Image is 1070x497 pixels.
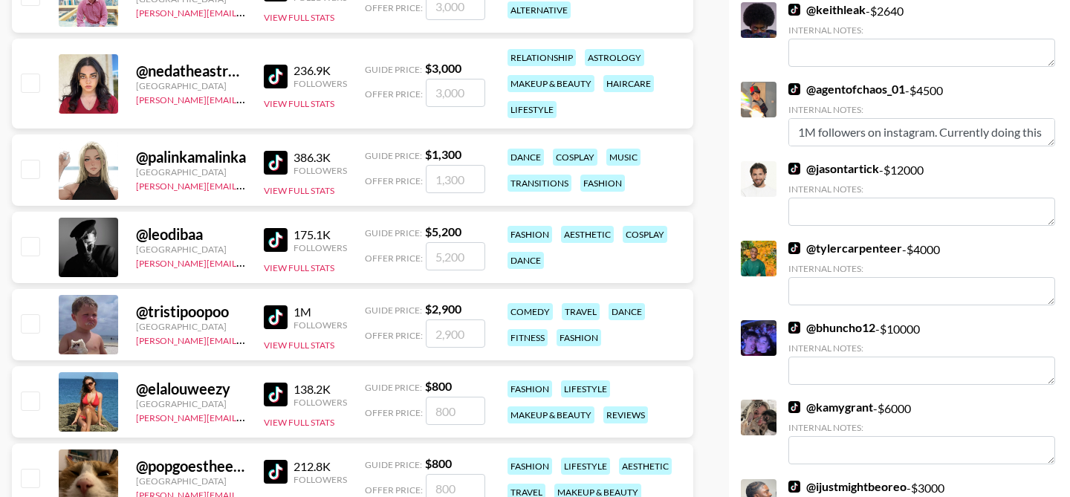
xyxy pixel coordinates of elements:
[264,151,288,175] img: TikTok
[788,320,875,335] a: @bhuncho12
[788,422,1055,433] div: Internal Notes:
[426,79,485,107] input: 3,000
[264,228,288,252] img: TikTok
[264,417,334,428] button: View Full Stats
[788,342,1055,354] div: Internal Notes:
[788,242,800,254] img: TikTok
[264,65,288,88] img: TikTok
[788,83,800,95] img: TikTok
[788,82,1055,146] div: - $ 4500
[508,380,552,397] div: fashion
[561,458,610,475] div: lifestyle
[788,161,879,176] a: @jasontartick
[580,175,625,192] div: fashion
[264,460,288,484] img: TikTok
[136,475,246,487] div: [GEOGRAPHIC_DATA]
[294,459,347,474] div: 212.8K
[561,380,610,397] div: lifestyle
[508,49,576,66] div: relationship
[264,262,334,273] button: View Full Stats
[425,379,452,393] strong: $ 800
[365,2,423,13] span: Offer Price:
[294,242,347,253] div: Followers
[136,302,246,321] div: @ tristipoopoo
[136,321,246,332] div: [GEOGRAPHIC_DATA]
[365,88,423,100] span: Offer Price:
[365,305,422,316] span: Guide Price:
[788,400,1055,464] div: - $ 6000
[425,456,452,470] strong: $ 800
[365,64,422,75] span: Guide Price:
[788,4,800,16] img: TikTok
[365,459,422,470] span: Guide Price:
[788,241,902,256] a: @tylercarpenteer
[136,380,246,398] div: @ elalouweezy
[788,241,1055,305] div: - $ 4000
[603,406,648,423] div: reviews
[294,227,347,242] div: 175.1K
[365,484,423,496] span: Offer Price:
[294,305,347,319] div: 1M
[623,226,667,243] div: cosplay
[365,382,422,393] span: Guide Price:
[788,320,1055,385] div: - $ 10000
[136,166,246,178] div: [GEOGRAPHIC_DATA]
[264,185,334,196] button: View Full Stats
[788,104,1055,115] div: Internal Notes:
[508,303,553,320] div: comedy
[136,244,246,255] div: [GEOGRAPHIC_DATA]
[294,474,347,485] div: Followers
[788,25,1055,36] div: Internal Notes:
[136,4,427,19] a: [PERSON_NAME][EMAIL_ADDRESS][PERSON_NAME][DOMAIN_NAME]
[294,382,347,397] div: 138.2K
[294,319,347,331] div: Followers
[365,407,423,418] span: Offer Price:
[788,400,873,415] a: @kamygrant
[561,226,614,243] div: aesthetic
[585,49,644,66] div: astrology
[426,397,485,425] input: 800
[425,61,461,75] strong: $ 3,000
[294,150,347,165] div: 386.3K
[788,401,800,413] img: TikTok
[788,479,907,494] a: @ijustmightbeoreo
[365,253,423,264] span: Offer Price:
[606,149,641,166] div: music
[508,458,552,475] div: fashion
[136,398,246,409] div: [GEOGRAPHIC_DATA]
[557,329,601,346] div: fashion
[136,225,246,244] div: @ leodibaa
[264,383,288,406] img: TikTok
[562,303,600,320] div: travel
[788,163,800,175] img: TikTok
[619,458,672,475] div: aesthetic
[294,63,347,78] div: 236.9K
[365,330,423,341] span: Offer Price:
[508,175,571,192] div: transitions
[136,409,427,423] a: [PERSON_NAME][EMAIL_ADDRESS][PERSON_NAME][DOMAIN_NAME]
[264,12,334,23] button: View Full Stats
[508,101,557,118] div: lifestyle
[788,263,1055,274] div: Internal Notes:
[365,150,422,161] span: Guide Price:
[264,340,334,351] button: View Full Stats
[788,481,800,493] img: TikTok
[788,322,800,334] img: TikTok
[553,149,597,166] div: cosplay
[264,98,334,109] button: View Full Stats
[264,305,288,329] img: TikTok
[426,319,485,348] input: 2,900
[426,165,485,193] input: 1,300
[788,2,866,17] a: @keithleak
[136,91,427,105] a: [PERSON_NAME][EMAIL_ADDRESS][PERSON_NAME][DOMAIN_NAME]
[508,406,594,423] div: makeup & beauty
[365,227,422,238] span: Guide Price:
[508,75,594,92] div: makeup & beauty
[508,252,544,269] div: dance
[788,82,905,97] a: @agentofchaos_01
[788,183,1055,195] div: Internal Notes:
[508,226,552,243] div: fashion
[603,75,654,92] div: haircare
[136,457,246,475] div: @ popgoestheeweasel
[425,302,461,316] strong: $ 2,900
